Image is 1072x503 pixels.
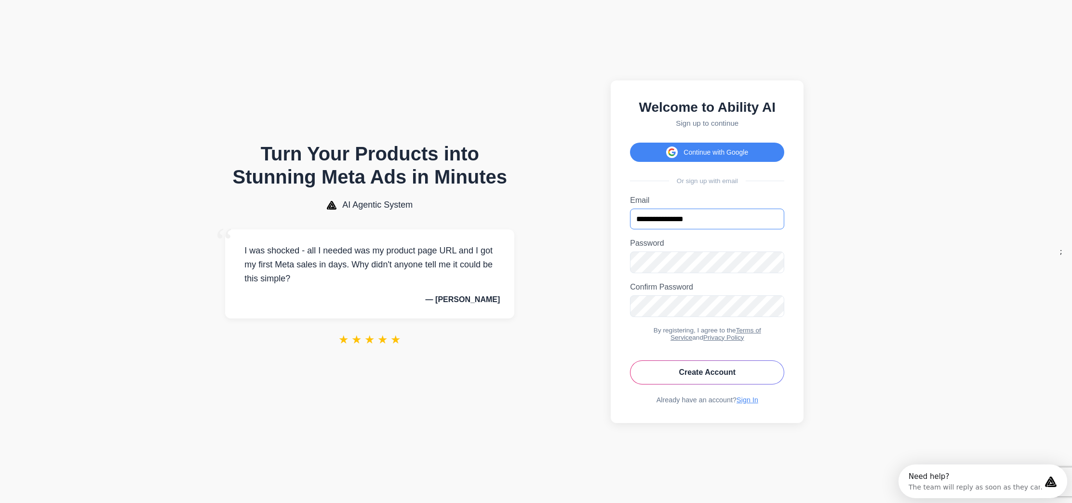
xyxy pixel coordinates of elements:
[630,327,784,341] div: By registering, I agree to the and
[390,333,401,346] span: ★
[630,396,784,404] div: Already have an account?
[630,119,784,127] p: Sign up to continue
[215,220,233,264] span: “
[327,201,336,210] img: AI Agentic System Logo
[630,143,784,162] button: Continue with Google
[737,396,758,404] a: Sign In
[338,333,349,346] span: ★
[240,244,500,285] p: I was shocked - all I needed was my product page URL and I got my first Meta sales in days. Why d...
[630,239,784,248] label: Password
[377,333,388,346] span: ★
[630,196,784,205] label: Email
[10,8,144,16] div: Need help?
[1039,470,1062,493] iframe: Intercom live chat
[225,142,514,188] h1: Turn Your Products into Stunning Meta Ads in Minutes
[630,177,784,185] div: Or sign up with email
[240,295,500,304] p: — [PERSON_NAME]
[10,16,144,26] div: The team will reply as soon as they can
[364,333,375,346] span: ★
[1060,248,1062,255] div: ;
[630,100,784,115] h2: Welcome to Ability AI
[630,360,784,384] button: Create Account
[898,464,1067,498] iframe: Intercom live chat discovery launcher
[670,327,761,341] a: Terms of Service
[351,333,362,346] span: ★
[703,334,744,341] a: Privacy Policy
[4,4,173,30] div: Open Intercom Messenger
[630,283,784,291] label: Confirm Password
[342,200,413,210] span: AI Agentic System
